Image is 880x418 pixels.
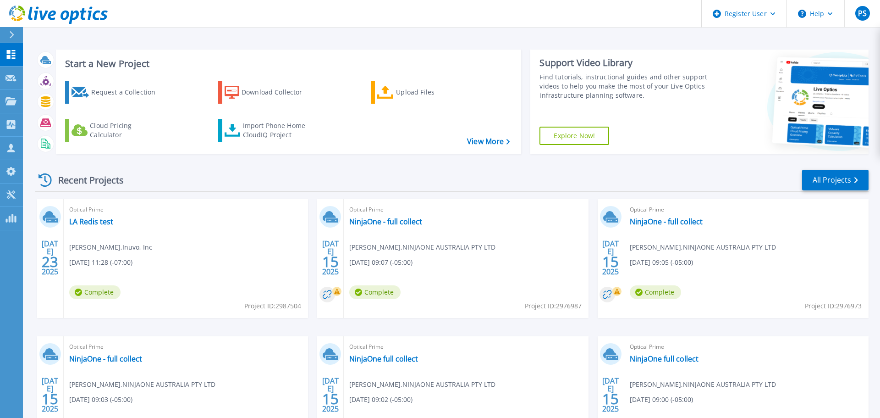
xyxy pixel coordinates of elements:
[322,241,339,274] div: [DATE] 2025
[69,205,302,215] span: Optical Prime
[42,395,58,403] span: 15
[41,378,59,412] div: [DATE] 2025
[41,241,59,274] div: [DATE] 2025
[65,81,167,104] a: Request a Collection
[65,59,510,69] h3: Start a New Project
[90,121,163,139] div: Cloud Pricing Calculator
[349,342,583,352] span: Optical Prime
[69,285,121,299] span: Complete
[322,395,339,403] span: 15
[69,257,132,268] span: [DATE] 11:28 (-07:00)
[539,57,712,69] div: Support Video Library
[349,354,418,363] a: NinjaOne full collect
[349,217,422,226] a: NinjaOne - full collect
[243,121,314,139] div: Import Phone Home CloudIQ Project
[244,301,301,311] span: Project ID: 2987504
[69,342,302,352] span: Optical Prime
[35,169,136,191] div: Recent Projects
[602,241,619,274] div: [DATE] 2025
[858,10,867,17] span: PS
[602,258,619,266] span: 15
[349,205,583,215] span: Optical Prime
[602,395,619,403] span: 15
[602,378,619,412] div: [DATE] 2025
[630,379,776,390] span: [PERSON_NAME] , NINJAONE AUSTRALIA PTY LTD
[539,127,609,145] a: Explore Now!
[69,242,152,252] span: [PERSON_NAME] , Inuvo, Inc
[630,257,693,268] span: [DATE] 09:05 (-05:00)
[322,258,339,266] span: 15
[630,395,693,405] span: [DATE] 09:00 (-05:00)
[371,81,473,104] a: Upload Files
[802,170,869,190] a: All Projects
[539,72,712,100] div: Find tutorials, instructional guides and other support videos to help you make the most of your L...
[69,217,113,226] a: LA Redis test
[218,81,320,104] a: Download Collector
[42,258,58,266] span: 23
[630,354,698,363] a: NinjaOne full collect
[69,354,142,363] a: NinjaOne - full collect
[65,119,167,142] a: Cloud Pricing Calculator
[349,285,401,299] span: Complete
[630,205,863,215] span: Optical Prime
[630,217,703,226] a: NinjaOne - full collect
[630,342,863,352] span: Optical Prime
[69,395,132,405] span: [DATE] 09:03 (-05:00)
[525,301,582,311] span: Project ID: 2976987
[69,379,215,390] span: [PERSON_NAME] , NINJAONE AUSTRALIA PTY LTD
[349,242,495,252] span: [PERSON_NAME] , NINJAONE AUSTRALIA PTY LTD
[630,242,776,252] span: [PERSON_NAME] , NINJAONE AUSTRALIA PTY LTD
[805,301,862,311] span: Project ID: 2976973
[396,83,469,101] div: Upload Files
[91,83,165,101] div: Request a Collection
[322,378,339,412] div: [DATE] 2025
[349,395,412,405] span: [DATE] 09:02 (-05:00)
[349,257,412,268] span: [DATE] 09:07 (-05:00)
[630,285,681,299] span: Complete
[242,83,315,101] div: Download Collector
[467,137,510,146] a: View More
[349,379,495,390] span: [PERSON_NAME] , NINJAONE AUSTRALIA PTY LTD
